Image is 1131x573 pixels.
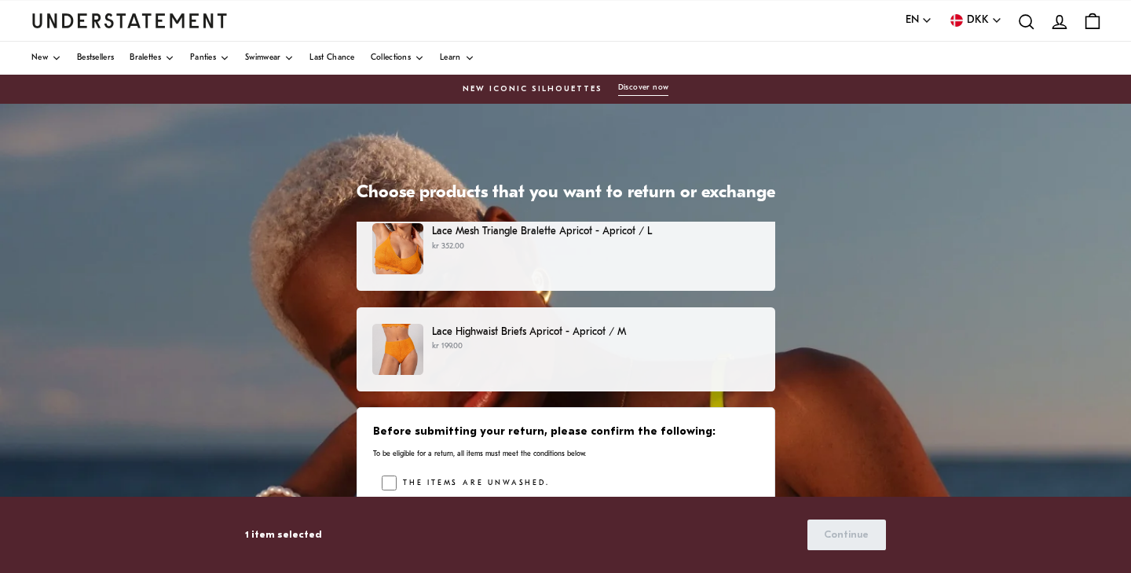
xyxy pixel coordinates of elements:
a: New Iconic SilhouettesDiscover now [31,83,1100,96]
a: Swimwear [245,42,294,75]
a: Last Chance [309,42,354,75]
img: ACLA-HIW-004-3.jpg [372,324,423,375]
a: Bralettes [130,42,174,75]
h3: Before submitting your return, please confirm the following: [373,424,757,440]
span: Collections [371,54,411,62]
img: ACLA-BRA-015-1.jpg [372,223,423,274]
button: DKK [948,12,1002,29]
span: EN [906,12,919,29]
a: Collections [371,42,424,75]
a: Understatement Homepage [31,13,228,28]
p: Lace Mesh Triangle Bralette Apricot - Apricot / L [432,223,759,240]
span: New Iconic Silhouettes [463,83,602,96]
button: Discover now [618,83,669,96]
a: Panties [190,42,229,75]
span: Bralettes [130,54,161,62]
a: Bestsellers [77,42,114,75]
label: The items are unwashed. [397,476,549,491]
span: Bestsellers [77,54,114,62]
span: Learn [440,54,461,62]
p: To be eligible for a return, all items must meet the conditions below. [373,449,757,459]
span: DKK [967,12,989,29]
button: EN [906,12,932,29]
p: kr 199.00 [432,340,759,353]
p: Lace Highwaist Briefs Apricot - Apricot / M [432,324,759,340]
a: Learn [440,42,474,75]
span: New [31,54,48,62]
span: Swimwear [245,54,280,62]
span: Last Chance [309,54,354,62]
h1: Choose products that you want to return or exchange [357,182,775,205]
a: New [31,42,61,75]
span: Panties [190,54,216,62]
p: kr 352.00 [432,241,759,253]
